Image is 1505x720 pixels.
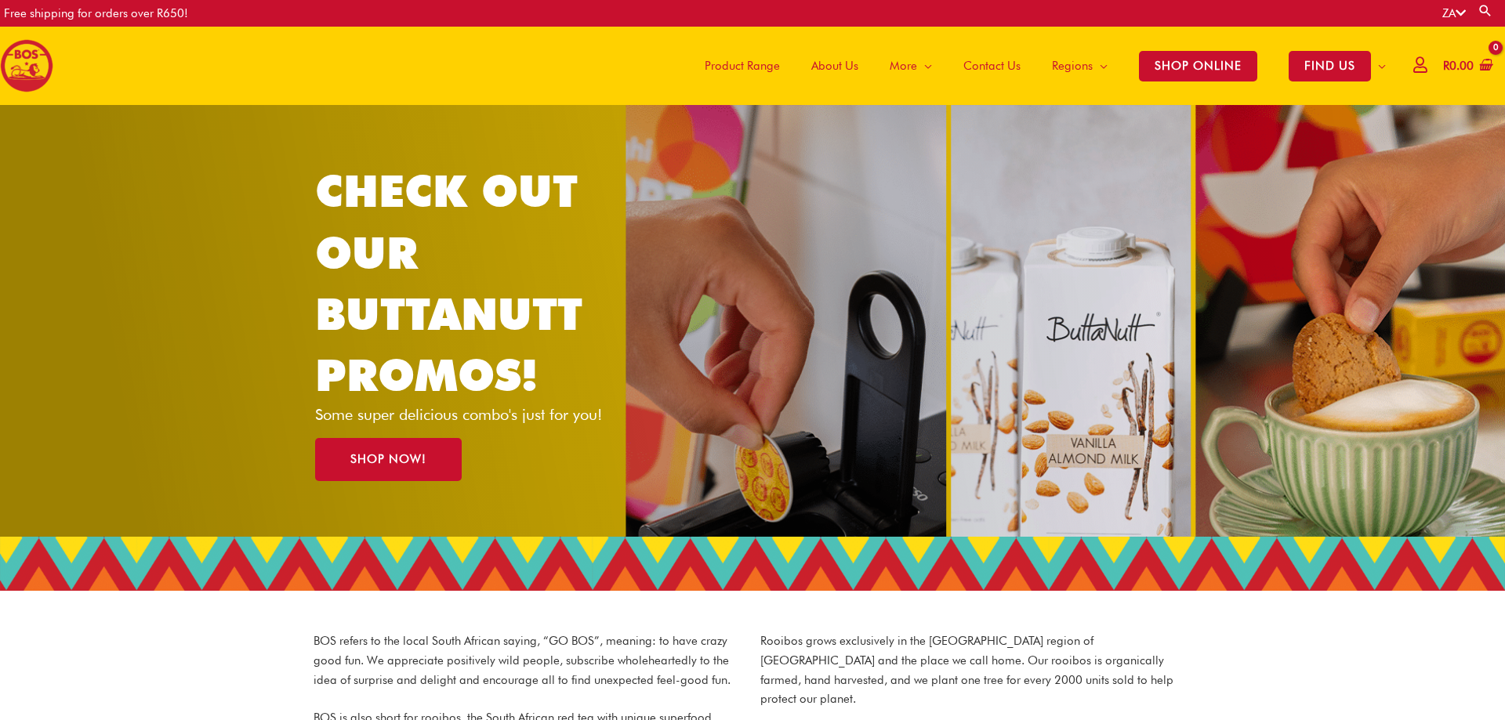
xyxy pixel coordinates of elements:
[874,27,948,105] a: More
[760,631,1191,709] p: Rooibos grows exclusively in the [GEOGRAPHIC_DATA] region of [GEOGRAPHIC_DATA] and the place we c...
[677,27,1402,105] nav: Site Navigation
[963,42,1021,89] span: Contact Us
[948,27,1036,105] a: Contact Us
[1289,51,1371,81] span: FIND US
[315,438,462,481] a: SHOP NOW!
[1139,51,1257,81] span: SHOP ONLINE
[1052,42,1093,89] span: Regions
[811,42,858,89] span: About Us
[1478,3,1493,18] a: Search button
[689,27,796,105] a: Product Range
[796,27,874,105] a: About Us
[314,631,745,689] p: BOS refers to the local South African saying, “GO BOS”, meaning: to have crazy good fun. We appre...
[1442,6,1466,20] a: ZA
[350,454,426,465] span: SHOP NOW!
[890,42,917,89] span: More
[1036,27,1123,105] a: Regions
[1440,49,1493,84] a: View Shopping Cart, empty
[315,165,582,401] a: CHECK OUT OUR BUTTANUTT PROMOS!
[1443,59,1474,73] bdi: 0.00
[315,407,629,422] p: Some super delicious combo's just for you!
[1123,27,1273,105] a: SHOP ONLINE
[1443,59,1449,73] span: R
[705,42,780,89] span: Product Range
